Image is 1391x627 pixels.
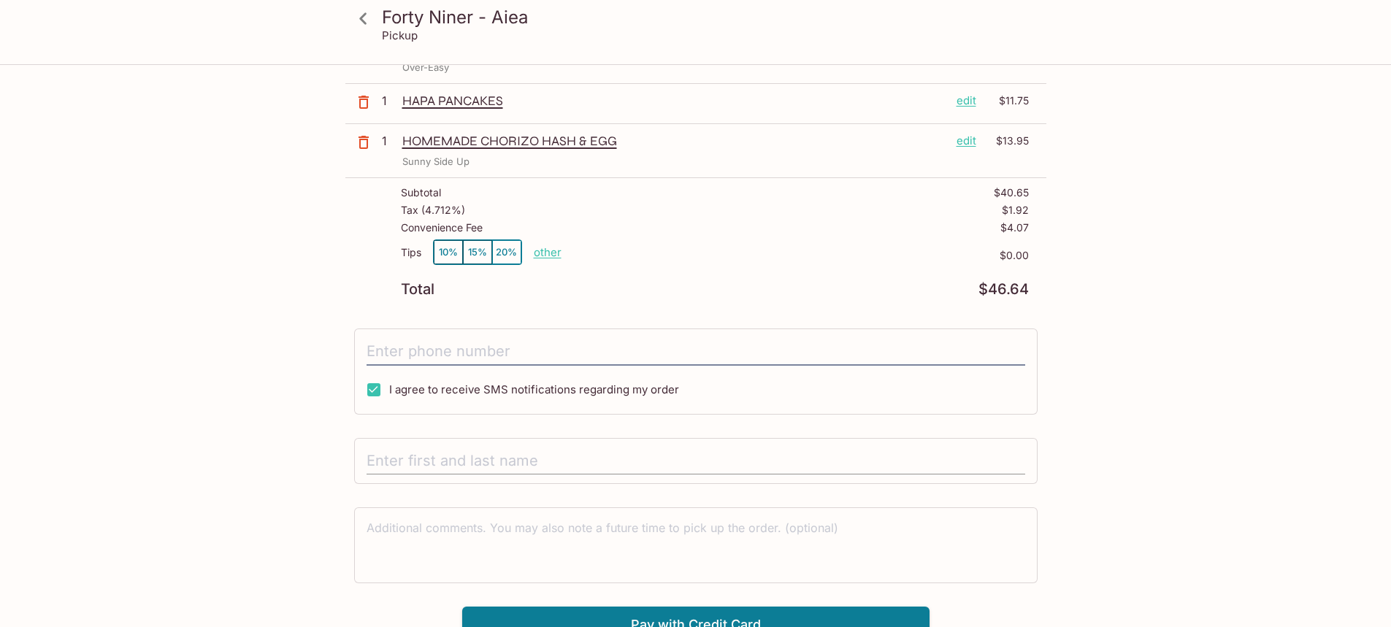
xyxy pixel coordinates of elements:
[401,222,483,234] p: Convenience Fee
[463,240,492,264] button: 15%
[402,61,449,74] p: Over-Easy
[562,250,1029,261] p: $0.00
[402,155,470,169] p: Sunny Side Up
[978,282,1029,296] p: $46.64
[401,204,465,216] p: Tax ( 4.712% )
[957,133,976,149] p: edit
[1002,204,1029,216] p: $1.92
[367,338,1025,366] input: Enter phone number
[401,247,421,258] p: Tips
[985,93,1029,109] p: $11.75
[492,240,521,264] button: 20%
[434,240,463,264] button: 10%
[534,245,562,259] button: other
[985,133,1029,149] p: $13.95
[382,28,418,42] p: Pickup
[382,133,396,149] p: 1
[382,93,396,109] p: 1
[957,93,976,109] p: edit
[402,93,945,109] p: HAPA PANCAKES
[994,187,1029,199] p: $40.65
[1000,222,1029,234] p: $4.07
[382,6,1035,28] h3: Forty Niner - Aiea
[401,282,434,296] p: Total
[389,382,679,396] span: I agree to receive SMS notifications regarding my order
[367,447,1025,475] input: Enter first and last name
[402,133,945,149] p: HOMEMADE CHORIZO HASH & EGG
[401,187,441,199] p: Subtotal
